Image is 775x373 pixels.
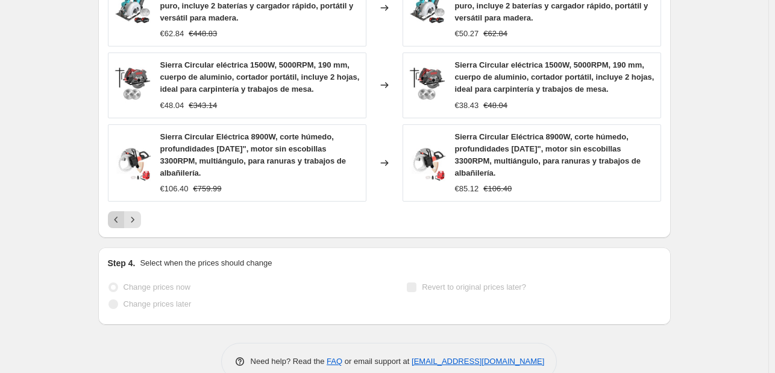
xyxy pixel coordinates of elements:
[455,100,479,112] div: €38.43
[124,299,192,308] span: Change prices later
[455,183,479,195] div: €85.12
[160,100,184,112] div: €48.04
[483,183,512,195] strike: €106.40
[189,28,217,40] strike: €448.83
[483,100,507,112] strike: €48.04
[342,357,412,366] span: or email support at
[455,132,641,177] span: Sierra Circular Eléctrica 8900W, corte húmedo, profundidades [DATE]", motor sin escobillas 3300RP...
[108,211,141,228] nav: Pagination
[251,357,327,366] span: Need help? Read the
[193,183,222,195] strike: €759.99
[160,28,184,40] div: €62.84
[483,28,507,40] strike: €62.84
[412,357,544,366] a: [EMAIL_ADDRESS][DOMAIN_NAME]
[455,28,479,40] div: €50.27
[115,145,151,181] img: 71OhsJR5WBL_80x.jpg
[108,211,125,228] button: Previous
[124,282,190,292] span: Change prices now
[327,357,342,366] a: FAQ
[140,257,272,269] p: Select when the prices should change
[160,60,360,94] span: Sierra Circular eléctrica 1500W, 5000RPM, 190 mm, cuerpo de aluminio, cortador portátil, incluye ...
[115,67,151,103] img: 41V7SC_L3hL_80x.jpg
[160,183,189,195] div: €106.40
[455,60,654,94] span: Sierra Circular eléctrica 1500W, 5000RPM, 190 mm, cuerpo de aluminio, cortador portátil, incluye ...
[409,145,445,181] img: 71OhsJR5WBL_80x.jpg
[108,257,136,269] h2: Step 4.
[160,132,346,177] span: Sierra Circular Eléctrica 8900W, corte húmedo, profundidades [DATE]", motor sin escobillas 3300RP...
[409,67,445,103] img: 41V7SC_L3hL_80x.jpg
[124,211,141,228] button: Next
[422,282,526,292] span: Revert to original prices later?
[189,100,217,112] strike: €343.14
